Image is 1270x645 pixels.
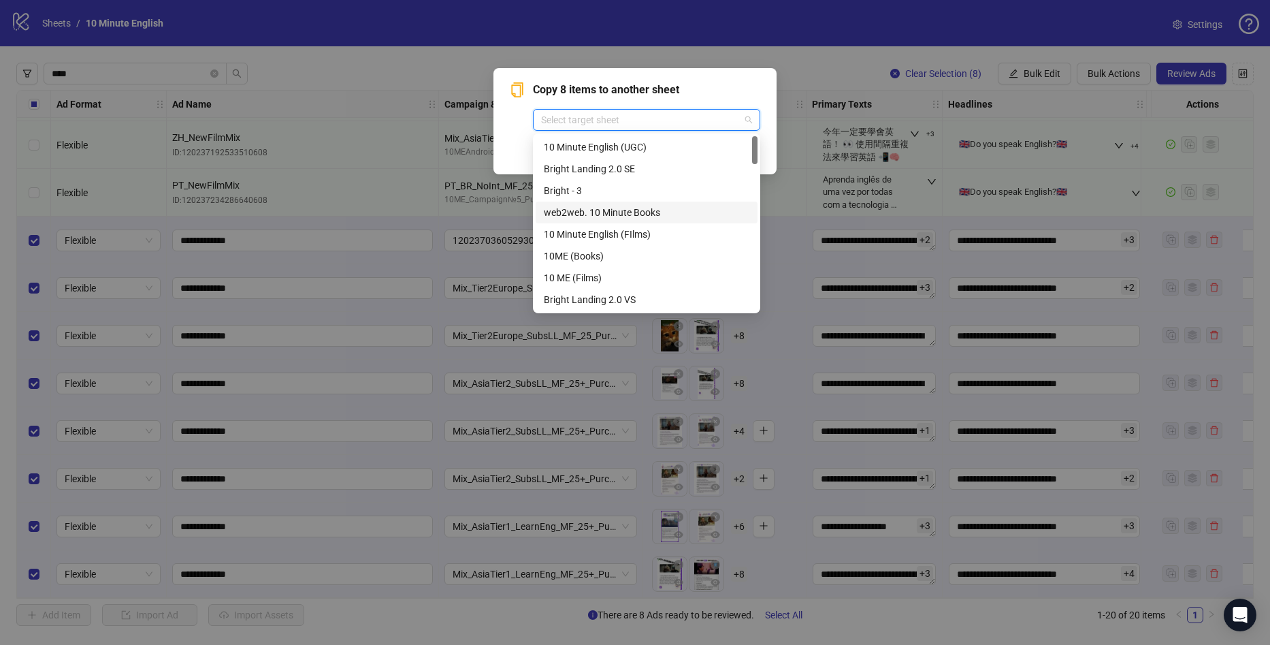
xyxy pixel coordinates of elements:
[536,180,758,202] div: Bright - 3
[510,82,525,97] span: copy
[536,245,758,267] div: 10ME (Books)
[1224,599,1256,631] div: Open Intercom Messenger
[544,270,749,285] div: 10 ME (Films)
[536,158,758,180] div: Bright Landing 2.0 SE
[544,205,749,220] div: web2web. 10 Minute Books
[544,227,749,242] div: 10 Minute English (FIlms)
[536,223,758,245] div: 10 Minute English (FIlms)
[536,202,758,223] div: web2web. 10 Minute Books
[544,140,749,155] div: 10 Minute English (UGC)
[536,289,758,311] div: Bright Landing 2.0 VS
[544,249,749,264] div: 10ME (Books)
[544,183,749,198] div: Bright - 3
[533,82,760,98] span: Copy 8 items to another sheet
[544,161,749,176] div: Bright Landing 2.0 SE
[536,136,758,158] div: 10 Minute English (UGC)
[536,267,758,289] div: 10 ME (Films)
[544,292,749,307] div: Bright Landing 2.0 VS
